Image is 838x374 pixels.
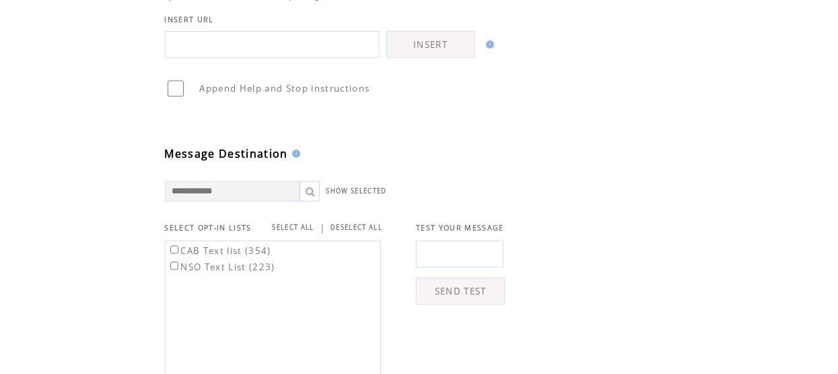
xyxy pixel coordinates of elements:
[168,261,275,273] label: NSO Text List (223)
[416,278,505,305] a: SEND TEST
[482,40,494,49] img: help.gif
[170,245,179,254] input: CAB Text list (354)
[416,223,504,232] span: TEST YOUR MESSAGE
[386,31,475,58] a: INSERT
[165,146,288,161] span: Message Destination
[168,245,271,257] label: CAB Text list (354)
[199,82,370,94] span: Append Help and Stop instructions
[330,223,382,232] a: DESELECT ALL
[320,222,325,234] span: |
[288,150,300,158] img: help.gif
[165,15,214,24] span: INSERT URL
[326,187,387,195] a: SHOW SELECTED
[170,261,179,270] input: NSO Text List (223)
[273,223,314,232] a: SELECT ALL
[165,223,252,232] span: SELECT OPT-IN LISTS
